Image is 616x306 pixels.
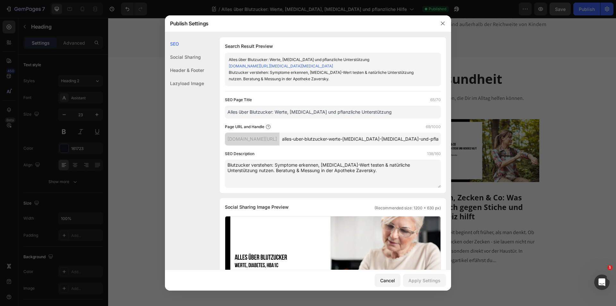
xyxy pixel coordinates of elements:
label: SEO Page Title [225,97,252,103]
div: Social Sharing [165,50,204,64]
button: Cancel [375,274,400,287]
div: Blutzucker verstehen: Symptome erkennen, [MEDICAL_DATA]-Wert testen & natürliche Unterstützung nu... [229,69,426,82]
a: Gelsen, Zecken & Co: Was wirklich gegen Stiche und Juckreiz hilft [320,174,415,204]
button: Apply Settings [403,274,446,287]
a: Image Title [77,101,189,164]
input: Title [225,106,441,118]
div: [DOMAIN_NAME][URL] [225,133,279,145]
div: SEO [165,37,204,50]
p: Der Urlaub neigt sich dem Ende zu - und schon meldet sich der Alltag mit vollen Terminkalendern, ... [199,210,309,256]
a: Image Title [198,101,310,164]
label: Page URL and Handle [225,124,264,130]
a: Zurück in den Alltag: So startest du fokussiert in Schule und Arbeit [199,174,287,204]
span: 1 [607,265,612,270]
iframe: Intercom live chat [594,275,610,290]
img: Alt Image [198,101,310,164]
img: Alt Image [320,101,431,164]
label: 138/160 [427,151,441,157]
label: SEO Description [225,151,254,157]
h2: Mehr entdecken rund um Deine Gesundheit [62,52,447,70]
div: Cancel [380,277,395,284]
div: Lazyload Image [165,77,204,90]
p: Bei uns in der Apotheke Zaversky zählt nicht nur, was du einkaufst - sondern auch, dass du dich w... [78,220,188,257]
div: Header & Footer [165,64,204,77]
p: Stöbere in unseren Tipps, erfahre spannende Hintergründe zu unseren Produkten und entdecke weiter... [62,76,446,85]
div: Publish Settings [165,15,434,32]
input: Handle [279,133,441,145]
h1: Search Result Preview [225,42,441,50]
p: Insektenzeit beginnt oft früher, als man denkt. Ob Gelsen, Mücken oder Zecken - sie lauern nicht ... [320,210,431,247]
div: Apply Settings [408,277,441,284]
label: 69/1000 [426,124,441,130]
span: (Recommended size: 1200 x 630 px) [374,205,441,211]
span: Social Sharing Image Preview [225,203,289,211]
label: 65/70 [430,97,441,103]
a: Treue zahlt sich aus - entdecke das Z-Punkte Programm von [PERSON_NAME] [78,174,162,214]
a: Image Title [320,101,431,164]
a: [DOMAIN_NAME][URL][MEDICAL_DATA][MEDICAL_DATA] [229,64,333,68]
div: Alles über Blutzucker: Werte, [MEDICAL_DATA] und pflanzliche Unterstützung [229,57,426,63]
img: Alt Image [77,101,189,164]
